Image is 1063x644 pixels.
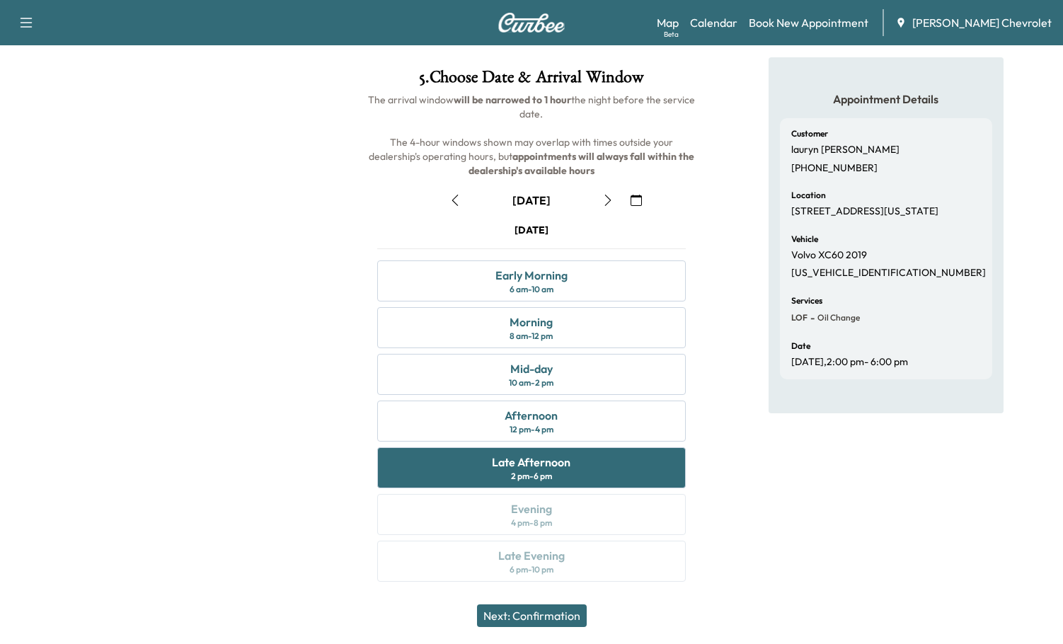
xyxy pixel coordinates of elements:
[664,29,679,40] div: Beta
[510,284,553,295] div: 6 am - 10 am
[808,311,815,325] span: -
[791,297,822,305] h6: Services
[690,14,737,31] a: Calendar
[791,235,818,243] h6: Vehicle
[791,144,900,156] p: lauryn [PERSON_NAME]
[495,267,568,284] div: Early Morning
[510,360,553,377] div: Mid-day
[815,312,860,323] span: Oil Change
[509,377,553,389] div: 10 am - 2 pm
[512,192,551,208] div: [DATE]
[510,330,553,342] div: 8 am - 12 pm
[477,604,587,627] button: Next: Confirmation
[657,14,679,31] a: MapBeta
[505,407,558,424] div: Afternoon
[511,471,552,482] div: 2 pm - 6 pm
[469,150,696,177] b: appointments will always fall within the dealership's available hours
[791,162,878,175] p: [PHONE_NUMBER]
[791,356,908,369] p: [DATE] , 2:00 pm - 6:00 pm
[912,14,1052,31] span: [PERSON_NAME] Chevrolet
[368,93,697,177] span: The arrival window the night before the service date. The 4-hour windows shown may overlap with t...
[510,314,553,330] div: Morning
[749,14,868,31] a: Book New Appointment
[498,13,565,33] img: Curbee Logo
[791,312,808,323] span: LOF
[454,93,571,106] b: will be narrowed to 1 hour
[510,424,553,435] div: 12 pm - 4 pm
[492,454,570,471] div: Late Afternoon
[791,130,828,138] h6: Customer
[515,223,548,237] div: [DATE]
[366,69,698,93] h1: 5 . Choose Date & Arrival Window
[780,91,992,107] h5: Appointment Details
[791,205,938,218] p: [STREET_ADDRESS][US_STATE]
[791,267,986,280] p: [US_VEHICLE_IDENTIFICATION_NUMBER]
[791,249,867,262] p: Volvo XC60 2019
[791,342,810,350] h6: Date
[791,191,826,200] h6: Location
